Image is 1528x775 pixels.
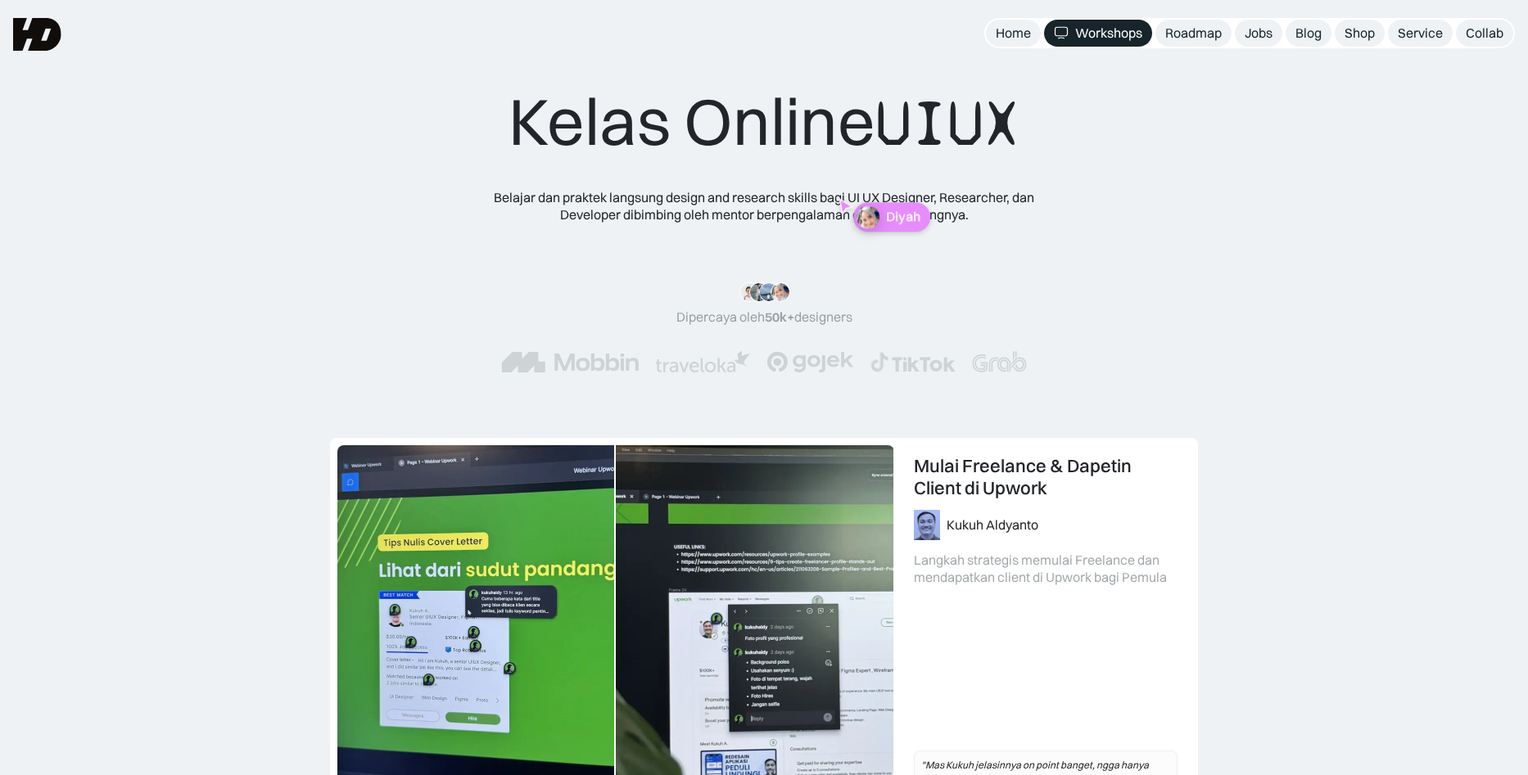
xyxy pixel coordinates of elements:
[875,84,1019,163] span: UIUX
[1235,20,1282,47] a: Jobs
[1165,25,1222,42] div: Roadmap
[1345,25,1375,42] div: Shop
[1388,20,1453,47] a: Service
[1295,25,1322,42] div: Blog
[765,309,794,325] span: 50k+
[509,82,1019,163] div: Kelas Online
[1335,20,1385,47] a: Shop
[1466,25,1503,42] div: Collab
[996,25,1031,42] div: Home
[1398,25,1443,42] div: Service
[1456,20,1513,47] a: Collab
[1286,20,1331,47] a: Blog
[676,309,852,326] div: Dipercaya oleh designers
[1075,25,1142,42] div: Workshops
[469,189,1059,223] div: Belajar dan praktek langsung design and research skills bagi UI UX Designer, Researcher, dan Deve...
[886,210,920,225] p: Diyah
[986,20,1041,47] a: Home
[1044,20,1152,47] a: Workshops
[1155,20,1232,47] a: Roadmap
[1245,25,1273,42] div: Jobs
